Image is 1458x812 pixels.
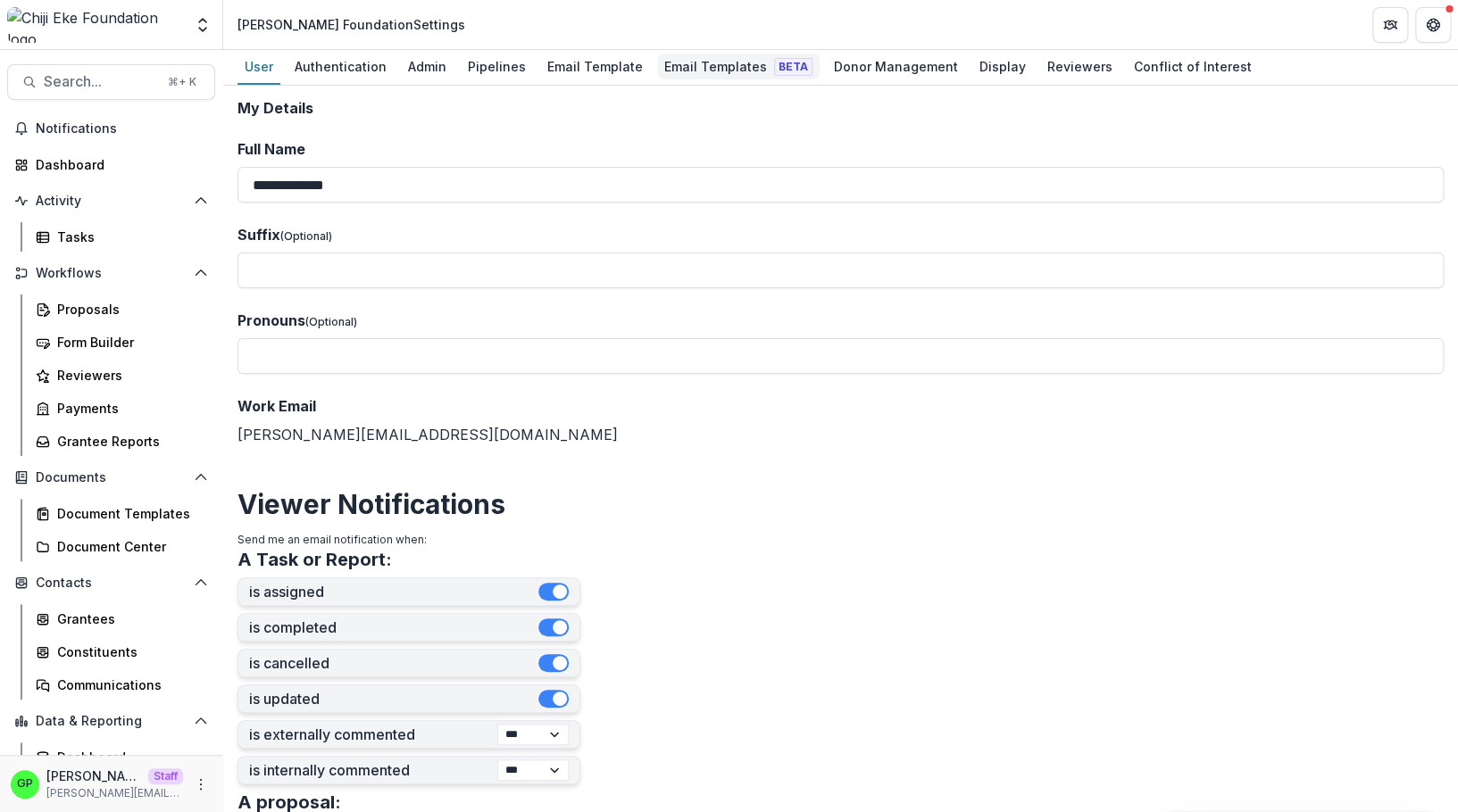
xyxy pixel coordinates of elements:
div: Form Builder [57,333,201,352]
span: Work Email [237,397,316,415]
span: Data & Reporting [36,714,187,729]
button: More [190,774,212,795]
div: Grantees [57,609,201,628]
a: Payments [29,394,215,423]
label: is updated [249,691,538,708]
span: Workflows [36,266,187,281]
a: Pipelines [461,50,533,85]
div: Grantee Reports [57,432,201,451]
a: Communications [29,670,215,700]
span: (Optional) [305,315,357,328]
div: [PERSON_NAME] Foundation Settings [237,15,465,34]
button: Open entity switcher [190,7,215,43]
div: Payments [57,399,201,418]
span: Contacts [36,576,187,591]
a: Document Center [29,532,215,561]
div: Pipelines [461,54,533,79]
a: User [237,50,280,85]
span: Send me an email notification when: [237,533,427,546]
a: Admin [401,50,454,85]
div: Constituents [57,642,201,661]
div: Reviewers [1040,54,1120,79]
span: Activity [36,194,187,209]
span: Notifications [36,121,208,137]
h2: Viewer Notifications [237,488,1444,520]
div: [PERSON_NAME][EMAIL_ADDRESS][DOMAIN_NAME] [237,395,1444,445]
div: Email Template [540,54,650,79]
img: Chiji Eke Foundation logo [7,7,183,43]
a: Dashboard [29,742,215,772]
p: [PERSON_NAME][EMAIL_ADDRESS][DOMAIN_NAME] [46,785,183,801]
button: Open Data & Reporting [7,707,215,735]
button: Open Activity [7,186,215,215]
span: Suffix [237,226,280,244]
button: Notifications [7,114,215,143]
div: Authentication [287,54,394,79]
div: Display [972,54,1033,79]
a: Reviewers [29,360,215,390]
label: is assigned [249,584,538,601]
div: Dashboard [36,155,201,174]
h2: My Details [237,100,1444,117]
a: Constituents [29,637,215,667]
label: is internally commented [249,762,497,779]
label: is cancelled [249,655,538,672]
a: Conflict of Interest [1127,50,1259,85]
a: Document Templates [29,499,215,528]
div: Dashboard [57,748,201,766]
span: Beta [774,58,812,76]
button: Get Help [1415,7,1451,43]
div: Tasks [57,228,201,246]
a: Grantee Reports [29,427,215,456]
div: Document Templates [57,504,201,523]
nav: breadcrumb [230,12,472,37]
span: (Optional) [280,229,332,243]
a: Email Template [540,50,650,85]
p: Staff [148,768,183,784]
p: [PERSON_NAME] [46,766,141,785]
span: Search... [44,73,157,90]
a: Form Builder [29,327,215,357]
button: Open Contacts [7,568,215,597]
span: Full Name [237,140,305,158]
a: Authentication [287,50,394,85]
div: Griffin Perry [17,778,33,790]
div: Document Center [57,537,201,556]
a: Proposals [29,294,215,324]
div: ⌘ + K [164,72,200,92]
div: Donor Management [827,54,965,79]
label: is completed [249,619,538,636]
div: Communications [57,675,201,694]
h3: A Task or Report: [237,549,392,570]
a: Dashboard [7,150,215,179]
div: Reviewers [57,366,201,385]
div: Email Templates [657,54,820,79]
button: Search... [7,64,215,100]
button: Partners [1372,7,1408,43]
button: Open Documents [7,463,215,492]
a: Tasks [29,222,215,252]
a: Email Templates Beta [657,50,820,85]
div: Conflict of Interest [1127,54,1259,79]
button: Open Workflows [7,259,215,287]
a: Reviewers [1040,50,1120,85]
a: Grantees [29,604,215,634]
div: Admin [401,54,454,79]
label: is externally commented [249,726,497,743]
div: User [237,54,280,79]
a: Donor Management [827,50,965,85]
span: Documents [36,470,187,485]
span: Pronouns [237,311,305,329]
a: Display [972,50,1033,85]
div: Proposals [57,300,201,319]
